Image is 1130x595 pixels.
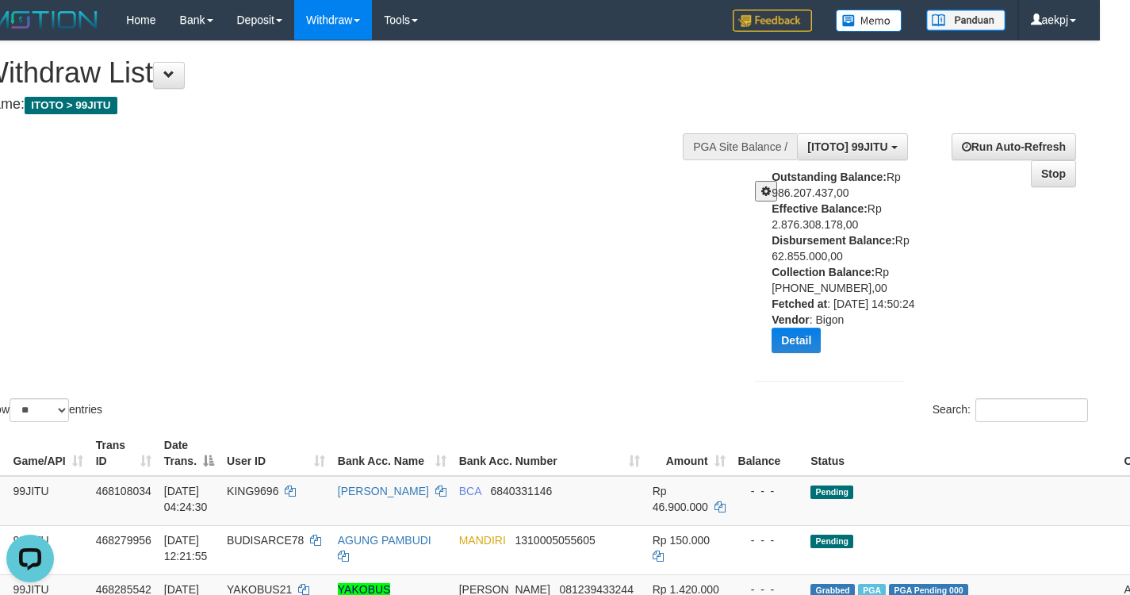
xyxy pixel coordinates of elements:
td: 99JITU [7,476,90,526]
a: [PERSON_NAME] [338,485,429,497]
span: ITOTO > 99JITU [25,97,117,114]
span: [DATE] 04:24:30 [164,485,208,513]
span: [DATE] 12:21:55 [164,534,208,562]
b: Effective Balance: [772,202,868,215]
b: Disbursement Balance: [772,234,895,247]
td: 99JITU [7,525,90,574]
th: Bank Acc. Name: activate to sort column ascending [331,431,453,476]
span: 468108034 [96,485,151,497]
button: [ITOTO] 99JITU [797,133,907,160]
th: Amount: activate to sort column ascending [646,431,732,476]
span: Pending [810,486,853,499]
span: BUDISARCE78 [227,534,304,547]
img: Feedback.jpg [733,10,812,32]
b: Fetched at [772,297,827,310]
div: - - - [738,532,799,548]
span: Pending [810,535,853,548]
th: Date Trans.: activate to sort column descending [158,431,220,476]
b: Vendor [772,313,809,326]
div: PGA Site Balance / [683,133,797,160]
b: Outstanding Balance: [772,171,887,183]
img: panduan.png [926,10,1006,31]
img: Button%20Memo.svg [836,10,902,32]
div: - - - [738,483,799,499]
th: User ID: activate to sort column ascending [220,431,331,476]
th: Game/API: activate to sort column ascending [7,431,90,476]
span: Rp 46.900.000 [653,485,708,513]
th: Balance [732,431,805,476]
label: Search: [933,398,1088,422]
th: Trans ID: activate to sort column ascending [90,431,158,476]
span: 468279956 [96,534,151,547]
a: AGUNG PAMBUDI [338,534,431,547]
input: Search: [975,398,1088,422]
span: Copy 6840331146 to clipboard [490,485,552,497]
th: Status [804,431,1117,476]
b: Collection Balance: [772,266,875,278]
a: Run Auto-Refresh [952,133,1076,160]
span: Copy 1310005055605 to clipboard [515,534,595,547]
button: Open LiveChat chat widget [6,6,54,54]
span: KING9696 [227,485,278,497]
span: MANDIRI [459,534,506,547]
div: Rp 986.207.437,00 Rp 2.876.308.178,00 Rp 62.855.000,00 Rp [PHONE_NUMBER],00 : [DATE] 14:50:24 : B... [772,169,915,365]
span: [ITOTO] 99JITU [807,140,887,153]
th: Bank Acc. Number: activate to sort column ascending [453,431,646,476]
button: Detail [772,328,821,353]
select: Showentries [10,398,69,422]
span: Rp 150.000 [653,534,710,547]
a: Stop [1031,160,1076,187]
span: BCA [459,485,481,497]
